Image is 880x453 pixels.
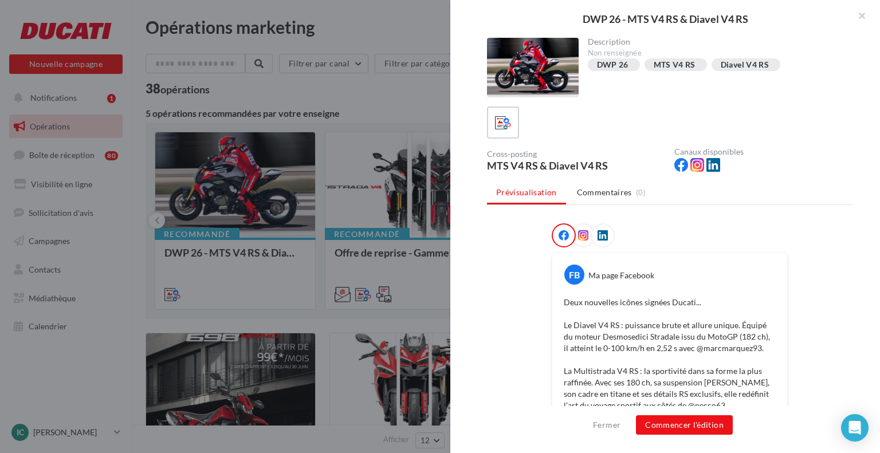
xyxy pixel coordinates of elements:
span: Commentaires [577,187,632,198]
div: DWP 26 [597,61,628,69]
div: Open Intercom Messenger [841,414,869,442]
span: (0) [636,188,646,197]
div: Cross-posting [487,150,665,158]
button: Commencer l'édition [636,415,733,435]
div: Description [588,38,844,46]
div: Ma page Facebook [588,270,654,281]
div: DWP 26 - MTS V4 RS & Diavel V4 RS [469,14,862,24]
div: Canaux disponibles [674,148,852,156]
div: Non renseignée [588,48,844,58]
div: Diavel V4 RS [721,61,769,69]
div: MTS V4 RS & Diavel V4 RS [487,160,665,171]
div: MTS V4 RS [654,61,696,69]
div: FB [564,265,584,285]
button: Fermer [588,418,625,432]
